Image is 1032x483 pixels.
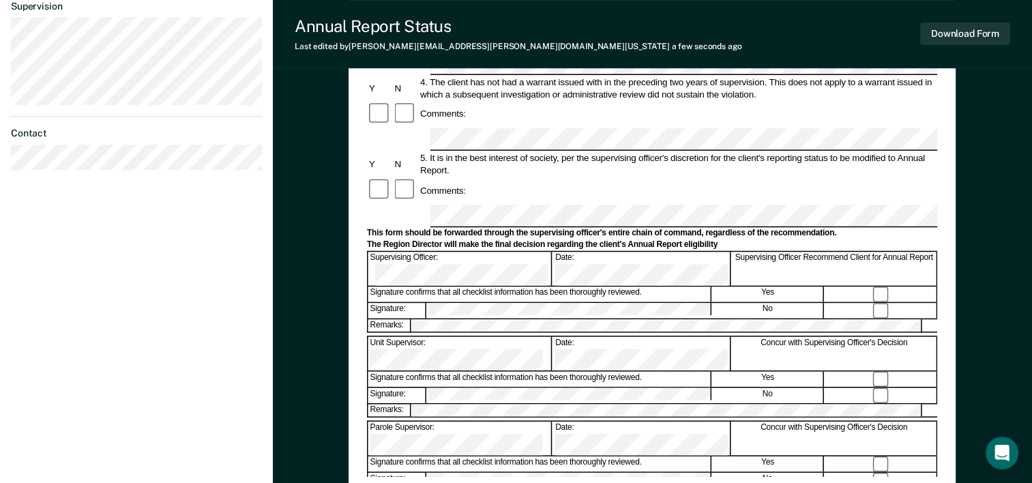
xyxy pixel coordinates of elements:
[368,405,412,417] div: Remarks:
[368,422,552,455] div: Parole Supervisor:
[732,252,937,286] div: Supervising Officer Recommend Client for Annual Report
[712,388,824,403] div: No
[920,23,1010,45] button: Download Form
[986,437,1018,469] div: Open Intercom Messenger
[368,319,412,332] div: Remarks:
[418,76,937,100] div: 4. The client has not had a warrant issued with in the preceding two years of supervision. This d...
[418,108,468,120] div: Comments:
[418,152,937,177] div: 5. It is in the best interest of society, per the supervising officer's discretion for the client...
[553,422,731,455] div: Date:
[367,239,937,250] div: The Region Director will make the final decision regarding the client's Annual Report eligibility
[393,82,418,94] div: N
[732,337,937,370] div: Concur with Supervising Officer's Decision
[367,158,392,171] div: Y
[11,1,262,12] dt: Supervision
[368,372,711,387] div: Signature confirms that all checklist information has been thoroughly reviewed.
[672,42,742,51] span: a few seconds ago
[368,303,426,318] div: Signature:
[553,252,731,286] div: Date:
[553,337,731,370] div: Date:
[418,184,468,196] div: Comments:
[393,158,418,171] div: N
[368,337,552,370] div: Unit Supervisor:
[368,388,426,403] div: Signature:
[368,456,711,471] div: Signature confirms that all checklist information has been thoroughly reviewed.
[295,16,742,36] div: Annual Report Status
[367,228,937,239] div: This form should be forwarded through the supervising officer's entire chain of command, regardle...
[712,456,824,471] div: Yes
[367,82,392,94] div: Y
[295,42,742,51] div: Last edited by [PERSON_NAME][EMAIL_ADDRESS][PERSON_NAME][DOMAIN_NAME][US_STATE]
[368,287,711,302] div: Signature confirms that all checklist information has been thoroughly reviewed.
[712,372,824,387] div: Yes
[712,287,824,302] div: Yes
[732,422,937,455] div: Concur with Supervising Officer's Decision
[11,128,262,139] dt: Contact
[368,252,552,286] div: Supervising Officer:
[712,303,824,318] div: No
